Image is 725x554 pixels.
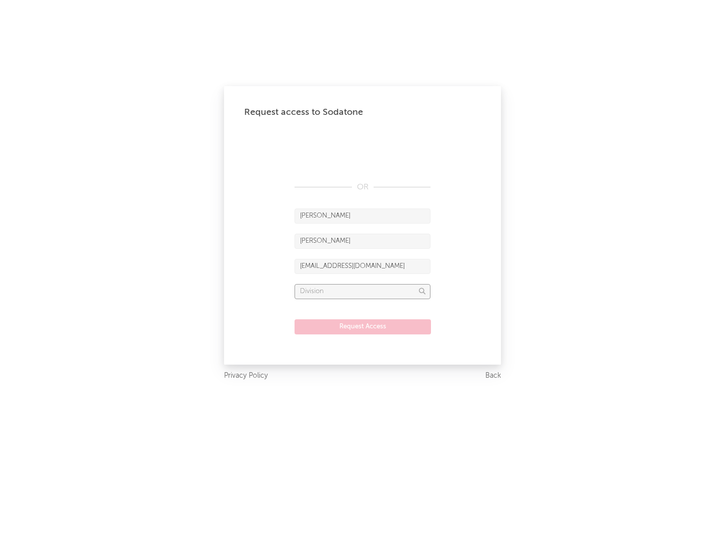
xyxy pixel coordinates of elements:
input: Last Name [295,234,430,249]
input: First Name [295,209,430,224]
div: Request access to Sodatone [244,106,481,118]
a: Privacy Policy [224,370,268,382]
div: OR [295,181,430,193]
button: Request Access [295,319,431,334]
a: Back [485,370,501,382]
input: Email [295,259,430,274]
input: Division [295,284,430,299]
